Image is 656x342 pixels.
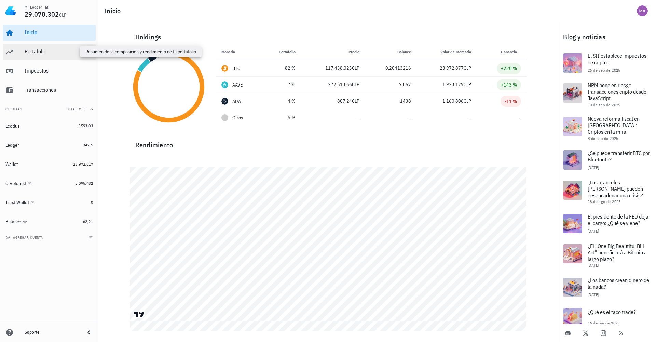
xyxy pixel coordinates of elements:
[5,161,18,167] div: Wallet
[267,97,296,105] div: 4 %
[464,81,471,88] span: CLP
[5,142,19,148] div: Ledger
[79,123,93,128] span: 1593,03
[25,330,79,335] div: Soporte
[83,142,93,147] span: 347,5
[409,115,411,121] span: -
[221,81,228,88] div: AAVE-icon
[25,67,93,74] div: Impuestos
[3,25,96,41] a: Inicio
[588,292,599,297] span: [DATE]
[3,44,96,60] a: Portafolio
[325,65,352,71] span: 117.438.023
[267,65,296,72] div: 82 %
[3,101,96,118] button: CuentasTotal CLP
[519,115,521,121] span: -
[558,48,656,78] a: El SII establece impuestos de criptos 26 de sep de 2025
[588,308,636,315] span: ¿Qué es el taco trade?
[588,228,599,234] span: [DATE]
[352,81,359,88] span: CLP
[501,81,517,88] div: +143 %
[5,5,16,16] img: LedgiFi
[3,63,96,79] a: Impuestos
[352,65,359,71] span: CLP
[232,114,243,121] span: Otros
[133,312,145,318] a: Charting by TradingView
[501,65,517,72] div: +220 %
[267,114,296,121] div: 6 %
[637,5,648,16] div: avatar
[464,98,471,104] span: CLP
[588,149,650,163] span: ¿Se puede transferir BTC por Bluetooth?
[262,44,301,60] th: Portafolio
[232,65,241,72] div: BTC
[3,137,96,153] a: Ledger 347,5
[59,12,67,18] span: CLP
[5,181,26,186] div: Cryptomkt
[3,118,96,134] a: Exodus 1593,03
[370,81,411,88] div: 7,057
[352,98,359,104] span: CLP
[558,175,656,209] a: ¿Los aranceles [PERSON_NAME] pueden desencadenar una crisis? 18 de ago de 2025
[469,115,471,121] span: -
[558,78,656,111] a: NPM pone en riesgo transacciones cripto desde JavaScript 10 de sep de 2025
[75,181,93,186] span: 5.095.482
[25,10,59,19] span: 29.070.302
[3,156,96,172] a: Wallet 23.972.817
[25,87,93,93] div: Transacciones
[558,145,656,175] a: ¿Se puede transferir BTC por Bluetooth? [DATE]
[267,81,296,88] div: 7 %
[91,200,93,205] span: 0
[416,44,477,60] th: Valor de mercado
[3,213,96,230] a: Binance 62,21
[3,175,96,192] a: Cryptomkt 5.095.482
[3,194,96,211] a: Trust Wallet 0
[4,234,46,241] button: agregar cuenta
[73,161,93,167] span: 23.972.817
[505,98,517,105] div: -11 %
[337,98,352,104] span: 807,24
[232,81,243,88] div: AAVE
[558,209,656,239] a: El presidente de la FED deja el cargo: ¿Qué se viene? [DATE]
[588,242,647,262] span: ¿El “One Big Beautiful Bill Act” beneficiará a Bitcoin a largo plazo?
[25,48,93,55] div: Portafolio
[558,26,656,48] div: Blog y noticias
[464,65,471,71] span: CLP
[370,97,411,105] div: 1438
[558,239,656,272] a: ¿El “One Big Beautiful Bill Act” beneficiará a Bitcoin a largo plazo? [DATE]
[301,44,365,60] th: Precio
[216,44,262,60] th: Moneda
[440,65,464,71] span: 23.972.877
[588,179,643,199] span: ¿Los aranceles [PERSON_NAME] pueden desencadenar una crisis?
[588,115,640,135] span: Nueva reforma fiscal en [GEOGRAPHIC_DATA]: Criptos en la mira
[588,277,649,290] span: ¿Los bancos crean dinero de la nada?
[588,102,620,107] span: 10 de sep de 2025
[5,123,20,129] div: Exodus
[5,200,29,206] div: Trust Wallet
[7,235,43,240] span: agregar cuenta
[558,272,656,302] a: ¿Los bancos crean dinero de la nada? [DATE]
[501,49,521,54] span: Ganancia
[588,136,618,141] span: 8 de sep de 2025
[25,4,42,10] div: Mi Ledger
[221,98,228,105] div: ADA-icon
[588,213,648,226] span: El presidente de la FED deja el cargo: ¿Qué se viene?
[588,165,599,170] span: [DATE]
[365,44,417,60] th: Balance
[3,82,96,98] a: Transacciones
[130,26,527,48] div: Holdings
[104,5,124,16] h1: Inicio
[588,82,646,102] span: NPM pone en riesgo transacciones cripto desde JavaScript
[370,65,411,72] div: 0,20413216
[588,52,646,66] span: El SII establece impuestos de criptos
[558,111,656,145] a: Nueva reforma fiscal en [GEOGRAPHIC_DATA]: Criptos en la mira 8 de sep de 2025
[558,302,656,332] a: ¿Qué es el taco trade? 16 de jun de 2025
[588,199,621,204] span: 18 de ago de 2025
[358,115,359,121] span: -
[588,263,599,268] span: [DATE]
[232,98,241,105] div: ADA
[25,29,93,36] div: Inicio
[442,98,464,104] span: 1.160.806
[130,134,527,150] div: Rendimiento
[588,68,620,73] span: 26 de sep de 2025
